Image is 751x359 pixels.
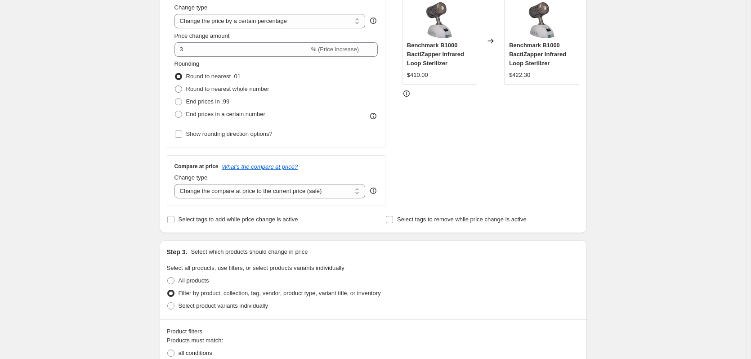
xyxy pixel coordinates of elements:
[421,2,457,38] img: benchmark-b1000_80x.gif
[397,216,527,223] span: Select tags to remove while price change is active
[407,71,428,80] div: $410.00
[191,247,308,256] p: Select which products should change in price
[311,46,359,53] span: % (Price increase)
[186,130,273,137] span: Show rounding direction options?
[186,111,265,117] span: End prices in a certain number
[407,42,464,67] span: Benchmark B1000 BactiZapper Infrared Loop Sterilizer
[174,4,208,11] span: Change type
[509,71,530,80] div: $422.30
[369,186,378,195] div: help
[174,32,230,39] span: Price change amount
[167,247,188,256] h2: Step 3.
[179,302,268,309] span: Select product variants individually
[186,85,269,92] span: Round to nearest whole number
[174,163,219,170] h3: Compare at price
[222,163,298,170] button: What's the compare at price?
[174,42,309,57] input: -15
[179,216,298,223] span: Select tags to add while price change is active
[509,42,566,67] span: Benchmark B1000 BactiZapper Infrared Loop Sterilizer
[179,277,209,284] span: All products
[179,290,381,296] span: Filter by product, collection, tag, vendor, product type, variant title, or inventory
[174,60,200,67] span: Rounding
[167,337,224,344] span: Products must match:
[186,73,241,80] span: Round to nearest .01
[174,174,208,181] span: Change type
[179,350,212,356] span: all conditions
[524,2,560,38] img: benchmark-b1000_80x.gif
[167,327,580,336] div: Product filters
[167,265,344,271] span: Select all products, use filters, or select products variants individually
[369,16,378,25] div: help
[186,98,230,105] span: End prices in .99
